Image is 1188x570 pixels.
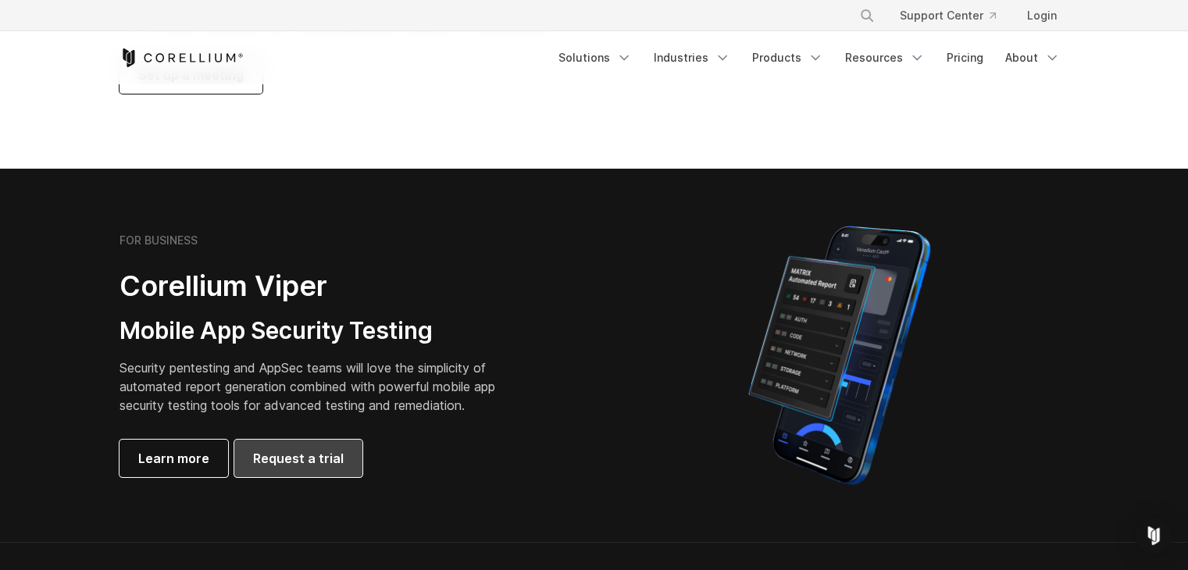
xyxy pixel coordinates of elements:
a: Learn more [120,440,228,477]
h6: FOR BUSINESS [120,233,198,248]
a: Request a trial [234,440,362,477]
div: Navigation Menu [549,44,1069,72]
a: About [996,44,1069,72]
a: Support Center [887,2,1008,30]
span: Request a trial [253,449,344,468]
div: Open Intercom Messenger [1135,517,1172,554]
a: Login [1015,2,1069,30]
a: Solutions [549,44,641,72]
a: Corellium Home [120,48,244,67]
h2: Corellium Viper [120,269,519,304]
button: Search [853,2,881,30]
a: Products [743,44,833,72]
a: Pricing [937,44,993,72]
p: Security pentesting and AppSec teams will love the simplicity of automated report generation comb... [120,358,519,415]
div: Navigation Menu [840,2,1069,30]
img: Corellium MATRIX automated report on iPhone showing app vulnerability test results across securit... [722,219,957,492]
a: Industries [644,44,740,72]
span: Learn more [138,449,209,468]
h3: Mobile App Security Testing [120,316,519,346]
a: Resources [836,44,934,72]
